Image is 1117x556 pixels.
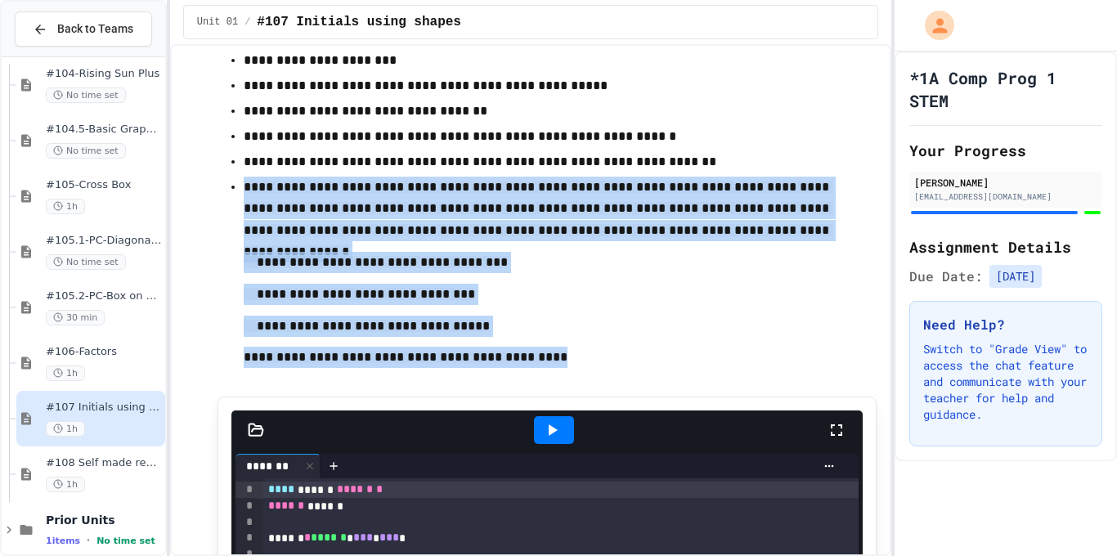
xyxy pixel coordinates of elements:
[46,513,162,527] span: Prior Units
[46,421,85,437] span: 1h
[923,341,1088,423] p: Switch to "Grade View" to access the chat feature and communicate with your teacher for help and ...
[197,16,238,29] span: Unit 01
[46,477,85,492] span: 1h
[46,456,162,470] span: #108 Self made review (15pts)
[914,175,1097,190] div: [PERSON_NAME]
[909,267,983,286] span: Due Date:
[46,87,126,103] span: No time set
[923,315,1088,334] h3: Need Help?
[57,20,133,38] span: Back to Teams
[244,16,250,29] span: /
[46,536,80,546] span: 1 items
[46,178,162,192] span: #105-Cross Box
[15,11,152,47] button: Back to Teams
[914,191,1097,203] div: [EMAIL_ADDRESS][DOMAIN_NAME]
[46,123,162,137] span: #104.5-Basic Graphics Review
[46,345,162,359] span: #106-Factors
[46,365,85,381] span: 1h
[46,401,162,415] span: #107 Initials using shapes
[989,265,1042,288] span: [DATE]
[908,7,958,44] div: My Account
[96,536,155,546] span: No time set
[46,289,162,303] span: #105.2-PC-Box on Box
[46,199,85,214] span: 1h
[46,254,126,270] span: No time set
[46,143,126,159] span: No time set
[909,139,1102,162] h2: Your Progress
[257,12,461,32] span: #107 Initials using shapes
[46,234,162,248] span: #105.1-PC-Diagonal line
[909,66,1102,112] h1: *1A Comp Prog 1 STEM
[46,310,105,325] span: 30 min
[87,534,90,547] span: •
[909,235,1102,258] h2: Assignment Details
[46,67,162,81] span: #104-Rising Sun Plus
